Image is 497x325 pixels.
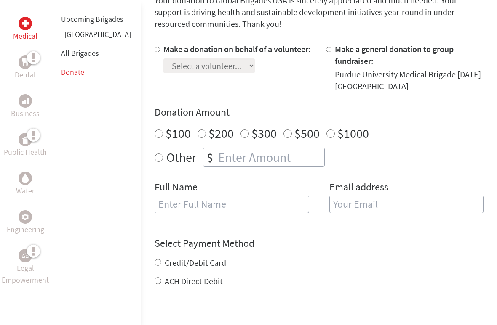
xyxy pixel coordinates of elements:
a: WaterWater [16,172,35,197]
li: Panama [61,29,131,44]
img: Public Health [22,135,29,144]
label: $1000 [337,126,369,142]
a: All Brigades [61,48,99,58]
label: Full Name [155,181,198,196]
label: $100 [166,126,191,142]
a: EngineeringEngineering [7,210,44,235]
div: Dental [19,55,32,69]
li: Donate [61,63,131,82]
p: Medical [13,30,37,42]
label: ACH Direct Debit [165,276,223,287]
div: Public Health [19,133,32,146]
img: Engineering [22,214,29,220]
div: Engineering [19,210,32,224]
input: Your Email [329,196,484,214]
label: Make a donation on behalf of a volunteer: [163,44,311,55]
div: Water [19,172,32,185]
div: Business [19,94,32,108]
h4: Donation Amount [155,106,484,119]
div: Legal Empowerment [19,249,32,262]
div: $ [203,148,216,167]
a: BusinessBusiness [11,94,40,119]
label: Credit/Debit Card [165,258,226,268]
label: $500 [294,126,320,142]
img: Water [22,173,29,183]
a: MedicalMedical [13,17,37,42]
label: Other [166,148,196,167]
p: Legal Empowerment [2,262,49,286]
a: Donate [61,67,84,77]
label: Email address [329,181,388,196]
img: Business [22,98,29,104]
img: Legal Empowerment [22,253,29,258]
label: Make a general donation to group fundraiser: [335,44,454,66]
input: Enter Amount [216,148,324,167]
img: Medical [22,20,29,27]
label: $300 [251,126,277,142]
p: Business [11,108,40,119]
div: Medical [19,17,32,30]
h4: Select Payment Method [155,237,484,251]
li: Upcoming Brigades [61,10,131,29]
a: DentalDental [15,55,36,81]
label: $200 [208,126,234,142]
a: [GEOGRAPHIC_DATA] [64,29,131,39]
p: Dental [15,69,36,81]
a: Public HealthPublic Health [4,133,47,158]
p: Water [16,185,35,197]
div: Purdue University Medical Brigade [DATE] [GEOGRAPHIC_DATA] [335,69,484,92]
p: Public Health [4,146,47,158]
a: Legal EmpowermentLegal Empowerment [2,249,49,286]
input: Enter Full Name [155,196,309,214]
a: Upcoming Brigades [61,14,123,24]
li: All Brigades [61,44,131,63]
img: Dental [22,58,29,66]
p: Engineering [7,224,44,235]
